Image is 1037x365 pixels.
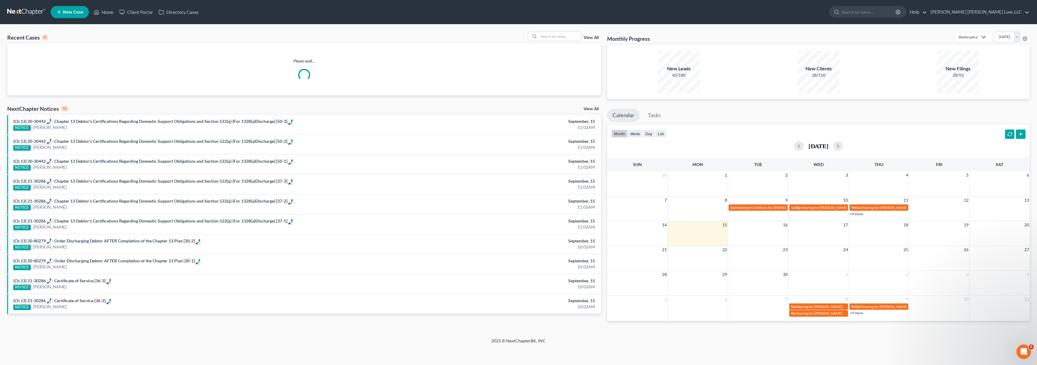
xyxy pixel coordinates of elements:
input: Search by name... [841,6,897,18]
div: NOTICE [13,305,31,310]
span: 9a [791,311,795,315]
span: Sat [996,162,1003,167]
a: [PERSON_NAME] [33,164,67,170]
span: 9:45a [851,205,860,210]
a: (Ch13) 21-30286- Chapter 13 Debtor's Certifications Regarding Domestic Support Obligations and Se... [13,178,287,184]
a: (Ch13) 21-30286- Chapter 13 Debtor's Certifications Regarding Domestic Support Obligations and Se... [13,218,287,223]
span: 21 [661,246,667,253]
div: September, 15 [405,158,595,164]
div: Call: 13) 21-30286 [287,218,293,224]
div: September, 15 [405,138,595,144]
div: 2025 © NextChapterBK, INC [347,338,690,349]
div: 10:02AM [405,264,595,270]
a: (Ch13) 21-30286- Chapter 13 Debtor's Certifications Regarding Domestic Support Obligations and Se... [13,198,287,203]
span: Thu [875,162,883,167]
div: Call: 13) 20-80279 [195,238,200,244]
a: (Ch13) 20-80279- Order Discharging Debtor AFTER Completion of the Chapter 13 Plan [30-2] [13,238,195,243]
span: 18 [903,221,909,229]
div: 10:02AM [405,244,595,250]
span: 3 [845,171,849,179]
span: Mon [692,162,703,167]
div: NOTICE [13,225,31,230]
span: Hearing for [PERSON_NAME] [861,304,908,309]
a: Calendar [607,109,640,122]
div: Call: 13) 21-30286 [20,278,52,284]
span: 6 [1026,171,1030,179]
a: [PERSON_NAME] [33,304,67,310]
span: Tue [754,162,762,167]
iframe: Intercom notifications message [916,251,1037,343]
a: +9 more [850,311,863,315]
img: hfpfyWBK5wQHBAGPgDf9c6qAYOxxMAAAAASUVORK5CYII= [47,139,52,144]
a: [PERSON_NAME] [33,284,67,290]
img: hfpfyWBK5wQHBAGPgDf9c6qAYOxxMAAAAASUVORK5CYII= [47,178,52,184]
span: 9 [785,197,788,204]
span: 1 [845,271,849,278]
span: 26 [963,246,969,253]
div: September, 15 [405,178,595,184]
span: Wed [814,162,824,167]
span: Hearing for [PERSON_NAME] [796,311,843,315]
h2: [DATE] [808,143,828,149]
button: month [611,130,628,138]
a: Home [91,7,116,18]
div: Call: 13) 21-30286 [20,298,52,304]
img: hfpfyWBK5wQHBAGPgDf9c6qAYOxxMAAAAASUVORK5CYII= [288,139,293,145]
div: September, 15 [405,258,595,264]
span: 11 [903,197,909,204]
span: 27 [1024,246,1030,253]
input: Search by name... [539,32,581,41]
a: [PERSON_NAME] [33,124,67,130]
img: hfpfyWBK5wQHBAGPgDf9c6qAYOxxMAAAAASUVORK5CYII= [47,119,52,124]
div: 28/150 [797,72,840,78]
span: 7 [664,197,667,204]
img: hfpfyWBK5wQHBAGPgDf9c6qAYOxxMAAAAASUVORK5CYII= [196,239,200,244]
span: 19 [963,221,969,229]
div: 28/92 [937,72,979,78]
div: 11:02AM [405,184,595,190]
span: 10 [843,197,849,204]
div: NOTICE [13,165,31,171]
div: Call: 13) 21-30286 [287,178,293,184]
span: 15 [722,221,728,229]
span: Sun [633,162,642,167]
div: 42/180 [658,72,700,78]
span: 2 [785,171,788,179]
a: Help [907,7,927,18]
div: Call: 13) 20-80279 [20,258,52,264]
span: 30 [782,271,788,278]
img: hfpfyWBK5wQHBAGPgDf9c6qAYOxxMAAAAASUVORK5CYII= [288,159,293,165]
iframe: Intercom live chat [1017,344,1031,359]
div: 0 [42,35,48,40]
div: Call: 13) 20-80279 [20,238,52,244]
a: [PERSON_NAME] [33,144,67,150]
a: [PERSON_NAME] [PERSON_NAME] Law, LLC [928,7,1029,18]
span: 13 [1024,197,1030,204]
button: week [628,130,643,138]
div: NOTICE [13,265,31,270]
span: Hearing for [PERSON_NAME] [796,304,843,309]
span: 5 [966,171,969,179]
img: hfpfyWBK5wQHBAGPgDf9c6qAYOxxMAAAAASUVORK5CYII= [106,299,111,304]
span: 28 [661,271,667,278]
span: 16 [782,221,788,229]
div: NextChapter Notices [7,105,68,112]
p: Please wait... [7,58,601,64]
a: +9 more [850,212,863,216]
span: 8 [845,296,849,303]
span: 9a [791,304,795,309]
img: hfpfyWBK5wQHBAGPgDf9c6qAYOxxMAAAAASUVORK5CYII= [196,259,200,264]
span: 23 [782,246,788,253]
a: (Ch13) 21-30286- Certificate of Service [36-2] [13,298,106,303]
div: Recent Cases [7,34,48,41]
span: 5 [664,296,667,303]
a: View All [584,36,599,40]
h3: Monthly Progress [607,35,650,42]
span: 8 [1029,344,1034,349]
span: 4 [905,171,909,179]
div: New Filings [937,65,979,72]
span: 12 [963,197,969,204]
div: Call: 13) 20-30442 [287,138,293,144]
div: NOTICE [13,245,31,250]
div: Call: 13) 21-30286 [20,198,52,204]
